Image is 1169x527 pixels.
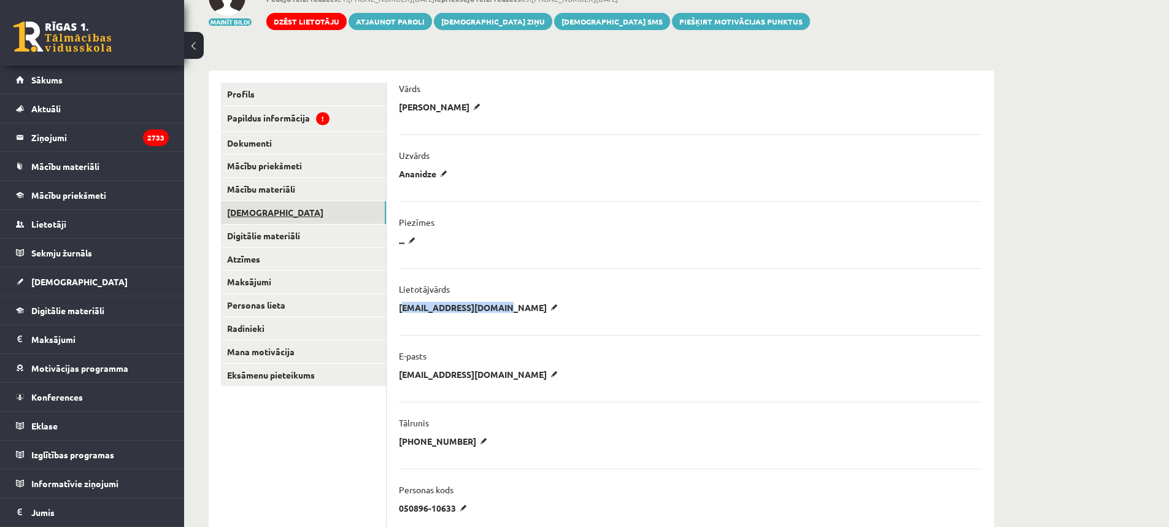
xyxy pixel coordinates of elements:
span: ! [316,112,330,125]
a: Digitālie materiāli [221,225,386,247]
span: Digitālie materiāli [31,305,104,316]
a: [DEMOGRAPHIC_DATA] [16,267,169,296]
a: Lietotāji [16,210,169,238]
a: Rīgas 1. Tālmācības vidusskola [14,21,112,52]
a: Mācību priekšmeti [221,155,386,177]
p: [EMAIL_ADDRESS][DOMAIN_NAME] [399,302,562,313]
span: Motivācijas programma [31,363,128,374]
p: 050896-10633 [399,502,471,514]
legend: Maksājumi [31,325,169,353]
p: Piezīmes [399,217,434,228]
a: Eklase [16,412,169,440]
a: Ziņojumi2733 [16,123,169,152]
span: Mācību materiāli [31,161,99,172]
a: Konferences [16,383,169,411]
a: [DEMOGRAPHIC_DATA] [221,201,386,224]
a: Eksāmenu pieteikums [221,364,386,387]
a: Informatīvie ziņojumi [16,469,169,498]
a: Aktuāli [16,94,169,123]
span: Konferences [31,391,83,402]
span: Lietotāji [31,218,66,229]
p: [PHONE_NUMBER] [399,436,492,447]
a: Piešķirt motivācijas punktus [672,13,810,30]
p: Tālrunis [399,417,429,428]
a: Papildus informācija! [221,106,386,131]
p: Uzvārds [399,150,430,161]
span: Izglītības programas [31,449,114,460]
i: 2733 [143,129,169,146]
a: Dzēst lietotāju [266,13,347,30]
span: Aktuāli [31,103,61,114]
p: Personas kods [399,484,453,495]
p: E-pasts [399,350,426,361]
a: [DEMOGRAPHIC_DATA] SMS [554,13,670,30]
legend: Ziņojumi [31,123,169,152]
a: Mācību materiāli [16,152,169,180]
a: Profils [221,83,386,106]
a: Sekmju žurnāls [16,239,169,267]
span: Jumis [31,507,55,518]
a: Mācību priekšmeti [16,181,169,209]
a: Dokumenti [221,132,386,155]
span: Eklase [31,420,58,431]
p: [EMAIL_ADDRESS][DOMAIN_NAME] [399,369,562,380]
a: Maksājumi [221,271,386,293]
a: Atjaunot paroli [349,13,432,30]
a: [DEMOGRAPHIC_DATA] ziņu [434,13,552,30]
a: Motivācijas programma [16,354,169,382]
a: Atzīmes [221,248,386,271]
span: Mācību priekšmeti [31,190,106,201]
a: Radinieki [221,317,386,340]
a: Personas lieta [221,294,386,317]
a: Sākums [16,66,169,94]
a: Mācību materiāli [221,178,386,201]
p: [PERSON_NAME] [399,101,485,112]
p: ... [399,235,420,246]
span: [DEMOGRAPHIC_DATA] [31,276,128,287]
span: Sākums [31,74,63,85]
span: Sekmju žurnāls [31,247,92,258]
button: Mainīt bildi [209,18,252,26]
a: Jumis [16,498,169,526]
p: Ananidze [399,168,452,179]
a: Mana motivācija [221,340,386,363]
a: Izglītības programas [16,440,169,469]
a: Digitālie materiāli [16,296,169,325]
a: Maksājumi [16,325,169,353]
span: Informatīvie ziņojumi [31,478,118,489]
p: Vārds [399,83,420,94]
p: Lietotājvārds [399,283,450,294]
